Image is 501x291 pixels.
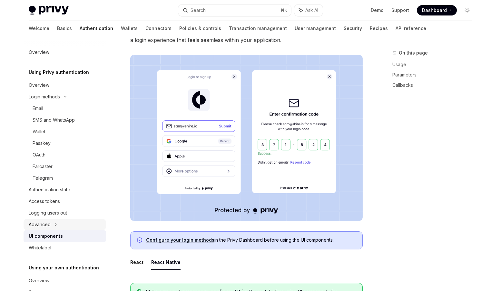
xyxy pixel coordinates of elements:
div: OAuth [33,151,45,159]
a: Email [24,103,106,114]
span: ⌘ K [280,8,287,13]
div: Overview [29,277,49,285]
a: Farcaster [24,161,106,172]
a: API reference [396,21,426,36]
a: Overview [24,79,106,91]
div: Advanced [29,221,51,228]
a: Logging users out [24,207,106,219]
a: Basics [57,21,72,36]
div: Telegram [33,174,53,182]
div: Access tokens [29,197,60,205]
div: Search... [191,6,209,14]
a: Dashboard [417,5,457,15]
a: Recipes [370,21,388,36]
div: Login methods [29,93,60,101]
div: Overview [29,48,49,56]
div: Whitelabel [29,244,51,252]
a: Callbacks [392,80,477,90]
a: Authentication [80,21,113,36]
a: Security [344,21,362,36]
a: Demo [371,7,384,14]
div: Email [33,105,43,112]
div: Passkey [33,139,51,147]
a: Telegram [24,172,106,184]
a: Overview [24,275,106,286]
span: Dashboard [422,7,447,14]
img: images/Onboard.png [130,55,363,221]
a: UI components [24,230,106,242]
button: React Native [151,255,181,270]
h5: Using your own authentication [29,264,99,272]
a: User management [295,21,336,36]
span: in the Privy Dashboard before using the UI components. [146,237,356,243]
button: Toggle dark mode [462,5,472,15]
a: Overview [24,46,106,58]
a: SMS and WhatsApp [24,114,106,126]
div: Overview [29,81,49,89]
div: Logging users out [29,209,67,217]
a: Configure your login methods [146,237,214,243]
a: Passkey [24,137,106,149]
button: Ask AI [294,5,323,16]
span: Ask AI [305,7,318,14]
div: Authentication state [29,186,70,194]
div: Wallet [33,128,45,135]
a: Parameters [392,70,477,80]
a: Access tokens [24,196,106,207]
a: Support [391,7,409,14]
a: Transaction management [229,21,287,36]
button: React [130,255,143,270]
a: Welcome [29,21,49,36]
a: Whitelabel [24,242,106,254]
a: Wallets [121,21,138,36]
svg: Info [137,237,143,244]
div: UI components [29,232,63,240]
a: OAuth [24,149,106,161]
a: Wallet [24,126,106,137]
a: Connectors [145,21,172,36]
div: SMS and WhatsApp [33,116,75,124]
a: Authentication state [24,184,106,196]
button: Search...⌘K [178,5,291,16]
a: Usage [392,59,477,70]
h5: Using Privy authentication [29,68,89,76]
img: light logo [29,6,69,15]
div: Farcaster [33,163,53,170]
a: Policies & controls [179,21,221,36]
span: On this page [399,49,428,57]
